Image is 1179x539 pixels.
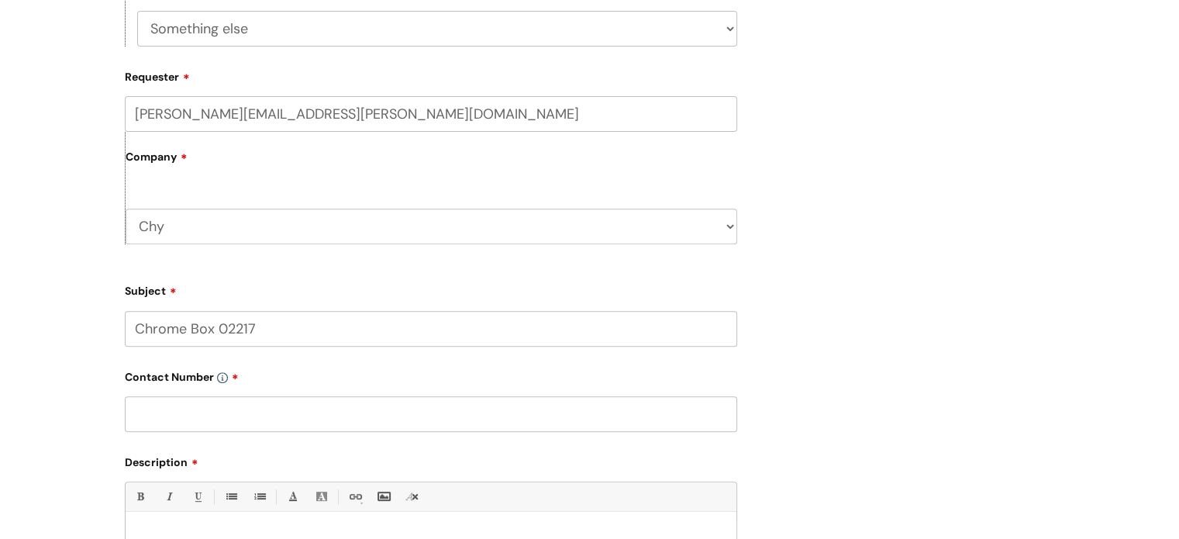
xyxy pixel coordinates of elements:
[125,96,737,132] input: Email
[188,487,207,506] a: Underline(Ctrl-U)
[312,487,331,506] a: Back Color
[250,487,269,506] a: 1. Ordered List (Ctrl-Shift-8)
[125,365,737,384] label: Contact Number
[126,145,737,180] label: Company
[374,487,393,506] a: Insert Image...
[345,487,364,506] a: Link
[221,487,240,506] a: • Unordered List (Ctrl-Shift-7)
[283,487,302,506] a: Font Color
[130,487,150,506] a: Bold (Ctrl-B)
[159,487,178,506] a: Italic (Ctrl-I)
[125,279,737,298] label: Subject
[125,65,737,84] label: Requester
[125,451,737,469] label: Description
[217,372,228,383] img: info-icon.svg
[402,487,422,506] a: Remove formatting (Ctrl-\)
